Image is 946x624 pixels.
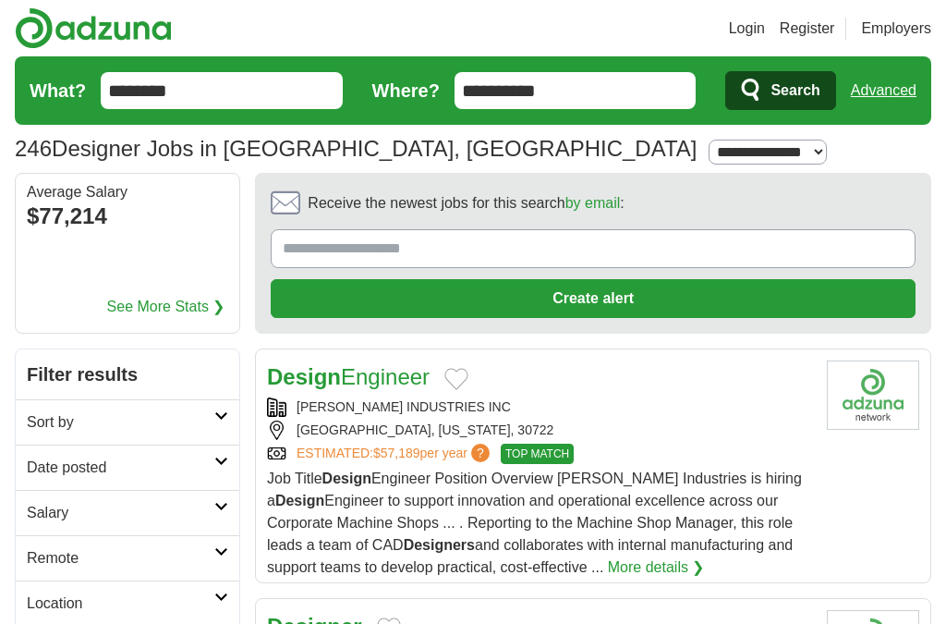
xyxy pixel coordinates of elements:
[275,493,324,508] strong: Design
[16,349,239,399] h2: Filter results
[107,296,225,318] a: See More Stats ❯
[267,364,430,389] a: DesignEngineer
[608,557,705,579] a: More details ❯
[16,490,239,535] a: Salary
[322,471,371,486] strong: Design
[780,18,835,40] a: Register
[372,77,440,104] label: Where?
[271,279,916,318] button: Create alert
[729,18,765,40] a: Login
[27,547,214,569] h2: Remote
[30,77,86,104] label: What?
[16,399,239,445] a: Sort by
[16,535,239,581] a: Remote
[861,18,931,40] a: Employers
[471,444,490,462] span: ?
[373,446,420,460] span: $57,189
[267,421,812,440] div: [GEOGRAPHIC_DATA], [US_STATE], 30722
[15,136,697,161] h1: Designer Jobs in [GEOGRAPHIC_DATA], [GEOGRAPHIC_DATA]
[267,471,802,575] span: Job Title Engineer Position Overview [PERSON_NAME] Industries is hiring a Engineer to support inn...
[27,411,214,434] h2: Sort by
[565,195,621,211] a: by email
[827,361,919,430] img: Company logo
[15,7,172,49] img: Adzuna logo
[27,502,214,524] h2: Salary
[27,185,228,200] div: Average Salary
[297,444,493,464] a: ESTIMATED:$57,189per year?
[27,200,228,233] div: $77,214
[501,444,574,464] span: TOP MATCH
[27,457,214,479] h2: Date posted
[15,132,52,165] span: 246
[404,537,475,553] strong: Designers
[267,398,812,417] div: [PERSON_NAME] INDUSTRIES INC
[444,368,468,390] button: Add to favorite jobs
[27,593,214,615] h2: Location
[267,364,341,389] strong: Design
[16,445,239,490] a: Date posted
[308,192,624,214] span: Receive the newest jobs for this search :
